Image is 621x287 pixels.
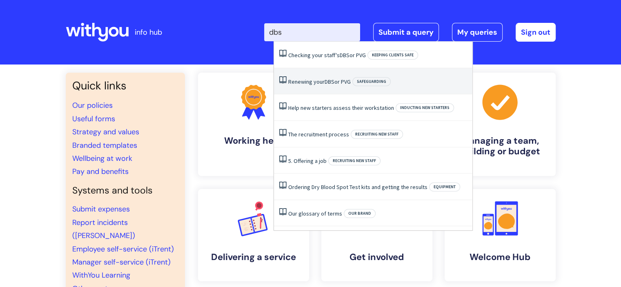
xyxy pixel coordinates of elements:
[344,209,376,218] span: Our brand
[288,51,366,59] a: Checking your staff'sDBSor PVG
[264,23,360,41] input: Search
[198,189,309,281] a: Delivering a service
[325,78,334,85] span: DBS
[373,23,439,42] a: Submit a query
[205,136,303,146] h4: Working here
[264,23,556,42] div: | -
[340,51,349,59] span: DBS
[205,252,303,263] h4: Delivering a service
[321,189,432,281] a: Get involved
[352,77,391,86] span: Safeguarding
[72,167,129,176] a: Pay and benefits
[135,26,162,39] p: info hub
[445,189,556,281] a: Welcome Hub
[72,257,171,267] a: Manager self-service (iTrent)
[429,182,460,191] span: Equipment
[72,100,113,110] a: Our policies
[288,78,351,85] a: Renewing yourDBSor PVG
[516,23,556,42] a: Sign out
[288,131,349,138] a: The recruitment process
[351,130,403,139] span: Recruiting new staff
[72,185,178,196] h4: Systems and tools
[72,204,130,214] a: Submit expenses
[72,218,135,240] a: Report incidents ([PERSON_NAME])
[451,136,549,157] h4: Managing a team, building or budget
[72,140,137,150] a: Branded templates
[288,210,342,217] a: Our glossary of terms
[288,104,394,111] a: Help new starters assess their workstation
[328,252,426,263] h4: Get involved
[198,73,309,176] a: Working here
[288,157,327,165] a: 5. Offering a job
[72,244,174,254] a: Employee self-service (iTrent)
[445,73,556,176] a: Managing a team, building or budget
[72,127,139,137] a: Strategy and values
[72,154,132,163] a: Wellbeing at work
[72,79,178,92] h3: Quick links
[328,156,381,165] span: Recruiting new staff
[288,183,427,191] a: Ordering Dry Blood Spot Test kits and getting the results
[396,103,454,112] span: Inducting new starters
[72,114,115,124] a: Useful forms
[367,51,418,60] span: Keeping clients safe
[451,252,549,263] h4: Welcome Hub
[72,270,130,280] a: WithYou Learning
[452,23,503,42] a: My queries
